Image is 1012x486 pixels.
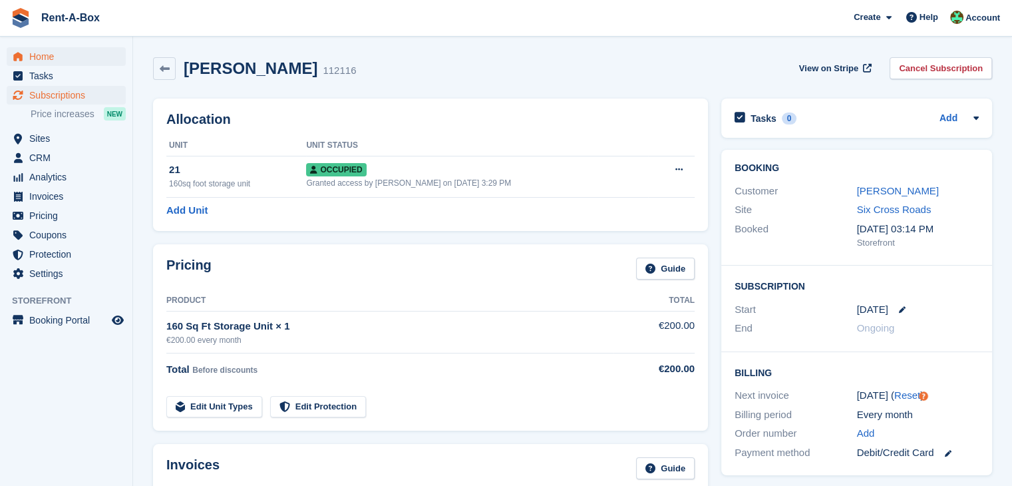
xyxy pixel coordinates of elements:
[29,226,109,244] span: Coupons
[104,107,126,121] div: NEW
[7,168,126,186] a: menu
[890,57,992,79] a: Cancel Subscription
[857,407,979,423] div: Every month
[799,62,858,75] span: View on Stripe
[735,426,857,441] div: Order number
[7,86,126,105] a: menu
[857,302,888,318] time: 2025-10-03 00:00:00 UTC
[7,148,126,167] a: menu
[29,206,109,225] span: Pricing
[854,11,880,24] span: Create
[29,245,109,264] span: Protection
[857,445,979,461] div: Debit/Credit Card
[29,148,109,167] span: CRM
[29,86,109,105] span: Subscriptions
[7,206,126,225] a: menu
[7,129,126,148] a: menu
[894,389,920,401] a: Reset
[735,445,857,461] div: Payment method
[857,185,939,196] a: [PERSON_NAME]
[735,279,979,292] h2: Subscription
[166,396,262,418] a: Edit Unit Types
[857,222,979,237] div: [DATE] 03:14 PM
[636,457,695,479] a: Guide
[306,177,648,189] div: Granted access by [PERSON_NAME] on [DATE] 3:29 PM
[735,365,979,379] h2: Billing
[166,203,208,218] a: Add Unit
[7,67,126,85] a: menu
[950,11,963,24] img: Conor O'Shea
[184,59,317,77] h2: [PERSON_NAME]
[613,311,695,353] td: €200.00
[31,107,126,121] a: Price increases NEW
[7,264,126,283] a: menu
[166,258,212,280] h2: Pricing
[29,47,109,66] span: Home
[636,258,695,280] a: Guide
[782,113,797,124] div: 0
[29,187,109,206] span: Invoices
[965,11,1000,25] span: Account
[735,222,857,250] div: Booked
[166,319,613,334] div: 160 Sq Ft Storage Unit × 1
[613,362,695,377] div: €200.00
[7,245,126,264] a: menu
[920,11,938,24] span: Help
[166,334,613,346] div: €200.00 every month
[857,426,875,441] a: Add
[857,322,895,334] span: Ongoing
[270,396,366,418] a: Edit Protection
[169,162,306,178] div: 21
[857,236,979,250] div: Storefront
[169,178,306,190] div: 160sq foot storage unit
[110,312,126,328] a: Preview store
[166,364,190,375] span: Total
[735,202,857,218] div: Site
[29,264,109,283] span: Settings
[29,67,109,85] span: Tasks
[751,113,776,124] h2: Tasks
[857,388,979,403] div: [DATE] ( )
[939,111,957,126] a: Add
[306,163,366,176] span: Occupied
[166,290,613,312] th: Product
[735,321,857,336] div: End
[11,8,31,28] img: stora-icon-8386f47178a22dfd0bd8f6a31ec36ba5ce8667c1dd55bd0f319d3a0aa187defe.svg
[323,63,356,79] div: 112116
[918,390,929,402] div: Tooltip anchor
[166,135,306,156] th: Unit
[192,365,257,375] span: Before discounts
[306,135,648,156] th: Unit Status
[735,302,857,318] div: Start
[29,129,109,148] span: Sites
[857,204,931,215] a: Six Cross Roads
[31,108,94,121] span: Price increases
[613,290,695,312] th: Total
[166,457,220,479] h2: Invoices
[166,112,695,127] h2: Allocation
[735,388,857,403] div: Next invoice
[29,311,109,330] span: Booking Portal
[36,7,105,29] a: Rent-A-Box
[735,163,979,174] h2: Booking
[7,226,126,244] a: menu
[7,187,126,206] a: menu
[29,168,109,186] span: Analytics
[794,57,874,79] a: View on Stripe
[7,311,126,330] a: menu
[12,294,132,308] span: Storefront
[7,47,126,66] a: menu
[735,184,857,199] div: Customer
[735,407,857,423] div: Billing period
